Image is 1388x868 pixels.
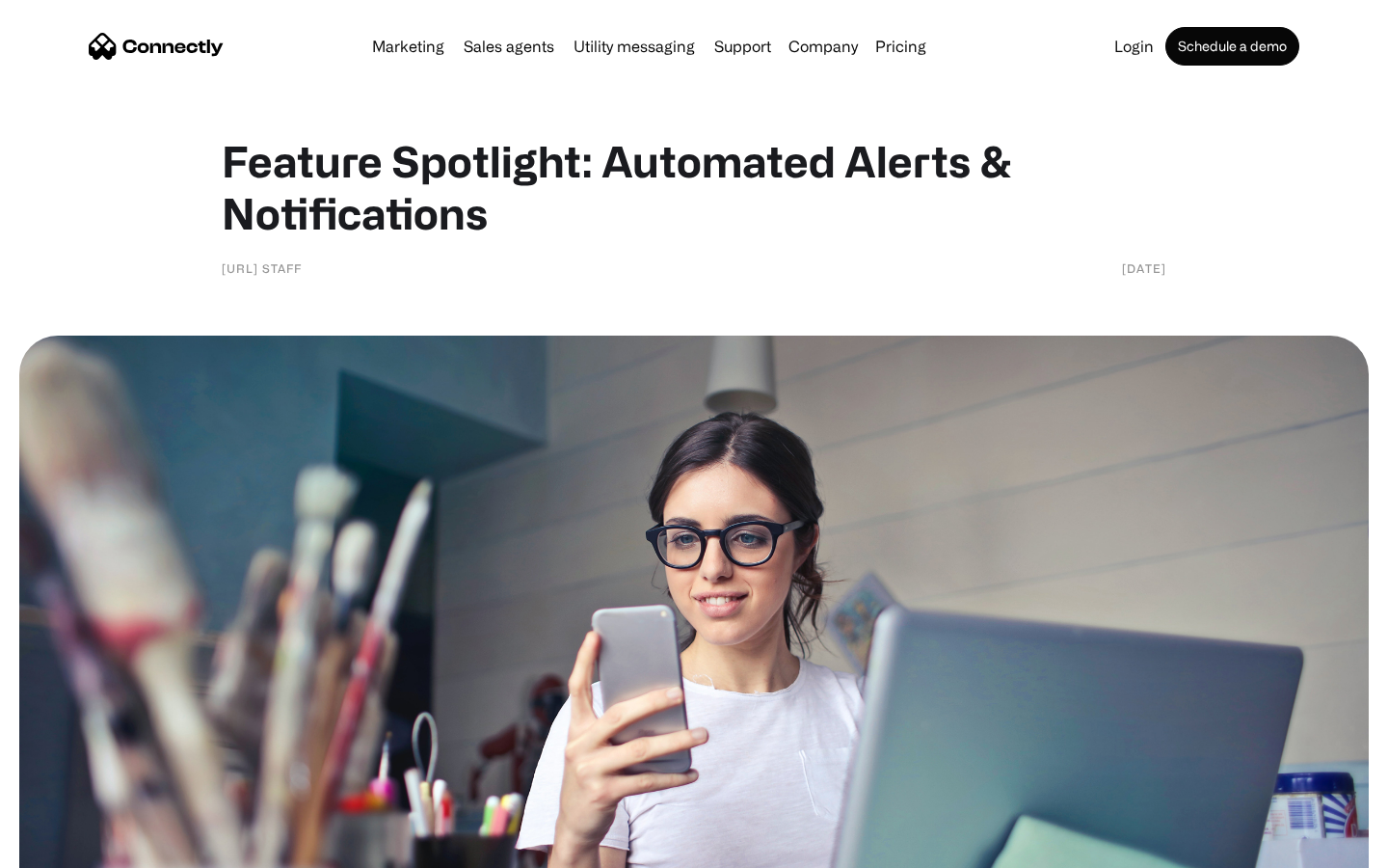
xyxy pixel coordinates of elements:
a: Schedule a demo [1165,27,1299,66]
a: Support [707,39,779,54]
h1: Feature Spotlight: Automated Alerts & Notifications [222,135,1166,239]
div: [DATE] [1122,258,1166,278]
div: [URL] staff [222,258,302,278]
ul: Language list [39,834,116,861]
a: Pricing [867,39,934,54]
a: Marketing [364,39,452,54]
a: home [89,32,224,61]
div: Company [783,33,864,60]
a: Sales agents [456,39,562,54]
aside: Language selected: English [19,834,116,861]
div: Company [788,33,858,60]
a: Login [1107,39,1161,54]
a: Utility messaging [566,39,703,54]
